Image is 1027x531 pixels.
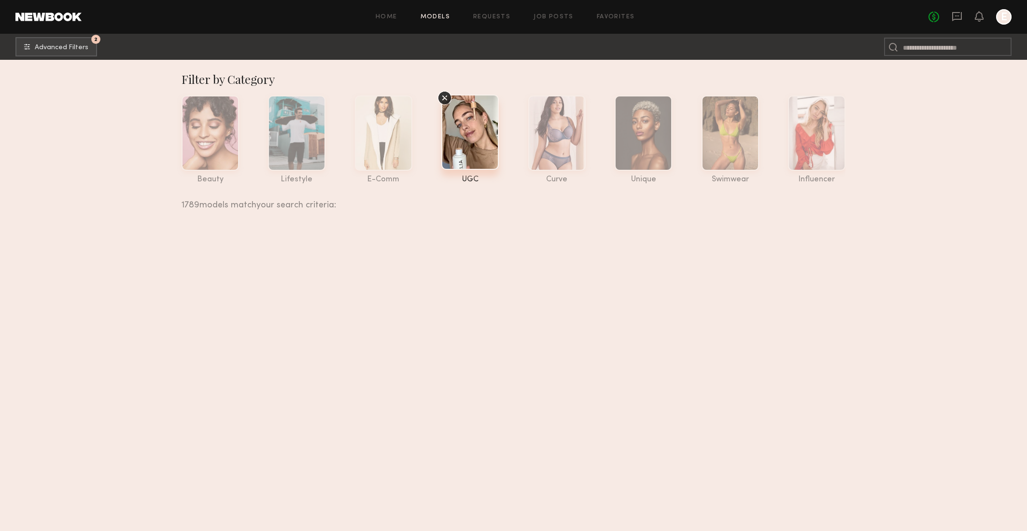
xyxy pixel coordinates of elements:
[441,176,499,184] div: UGC
[702,176,759,184] div: swimwear
[528,176,586,184] div: curve
[534,14,574,20] a: Job Posts
[597,14,635,20] a: Favorites
[355,176,412,184] div: e-comm
[268,176,325,184] div: lifestyle
[94,37,98,41] span: 2
[15,37,97,56] button: 2Advanced Filters
[615,176,672,184] div: unique
[788,176,845,184] div: influencer
[996,9,1012,25] a: E
[35,44,88,51] span: Advanced Filters
[473,14,510,20] a: Requests
[376,14,397,20] a: Home
[182,176,239,184] div: beauty
[421,14,450,20] a: Models
[182,190,838,210] div: 1789 models match your search criteria:
[182,71,845,87] div: Filter by Category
